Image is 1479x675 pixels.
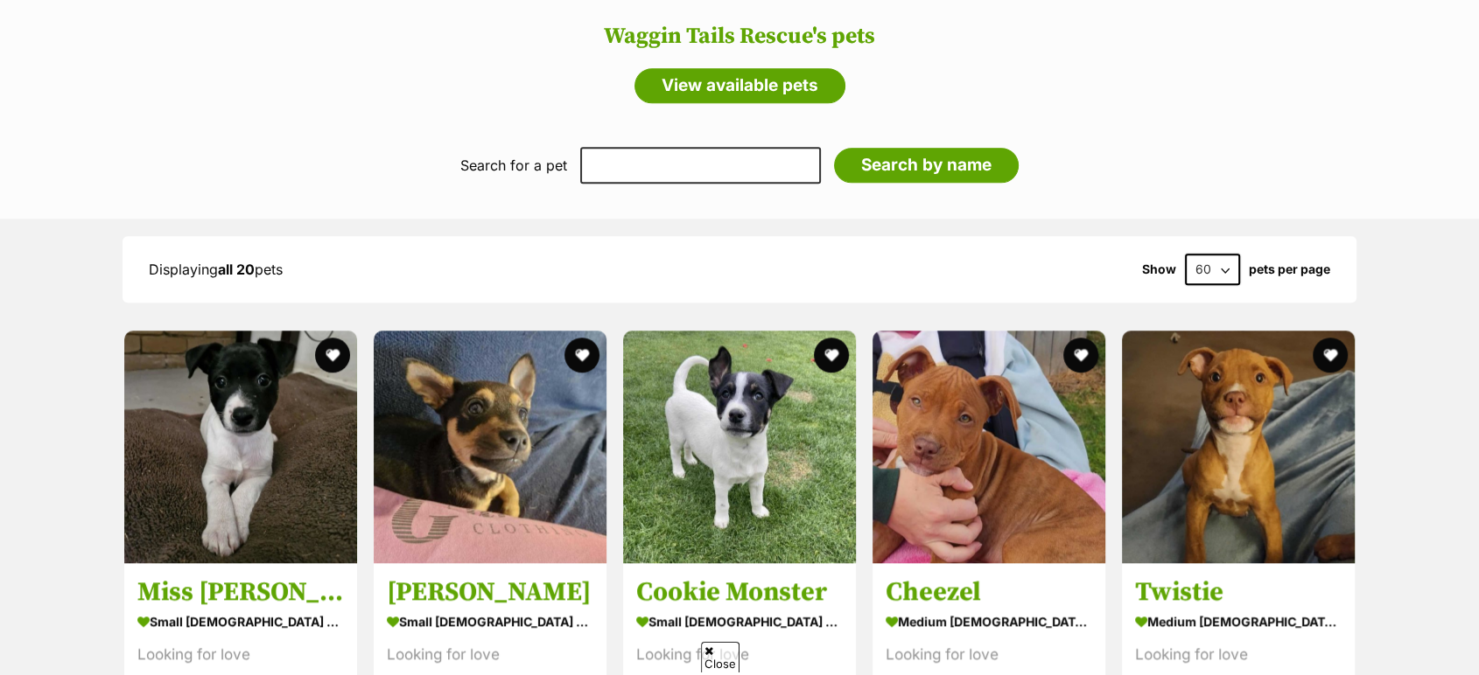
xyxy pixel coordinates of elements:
img: Cheezel [873,331,1105,563]
img: Cookie Monster [623,331,856,563]
strong: all 20 [218,261,255,278]
div: small [DEMOGRAPHIC_DATA] Dog [636,609,843,635]
h3: Miss [PERSON_NAME] [137,576,344,609]
a: View available pets [634,68,845,103]
span: Show [1142,262,1176,276]
input: Search by name [834,148,1019,183]
h3: Cookie Monster [636,576,843,609]
img: Kermit [374,331,606,563]
span: Close [701,642,739,672]
label: Search for a pet [460,157,567,173]
h3: Cheezel [886,576,1092,609]
span: Displaying pets [149,261,283,278]
button: favourite [1063,337,1098,372]
div: medium [DEMOGRAPHIC_DATA] Dog [1135,609,1342,635]
div: Looking for love [636,644,843,667]
div: small [DEMOGRAPHIC_DATA] Dog [137,609,344,635]
button: favourite [814,337,849,372]
div: small [DEMOGRAPHIC_DATA] Dog [387,609,593,635]
h3: Twistie [1135,576,1342,609]
button: favourite [1313,337,1348,372]
h3: [PERSON_NAME] [387,576,593,609]
div: Looking for love [137,644,344,667]
div: medium [DEMOGRAPHIC_DATA] Dog [886,609,1092,635]
div: Looking for love [886,644,1092,667]
div: Looking for love [387,644,593,667]
img: Miss Piggy [124,331,357,563]
div: Looking for love [1135,644,1342,667]
img: Twistie [1122,331,1355,563]
h2: Waggin Tails Rescue's pets [18,24,1461,50]
button: favourite [315,337,350,372]
label: pets per page [1249,262,1330,276]
button: favourite [564,337,599,372]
